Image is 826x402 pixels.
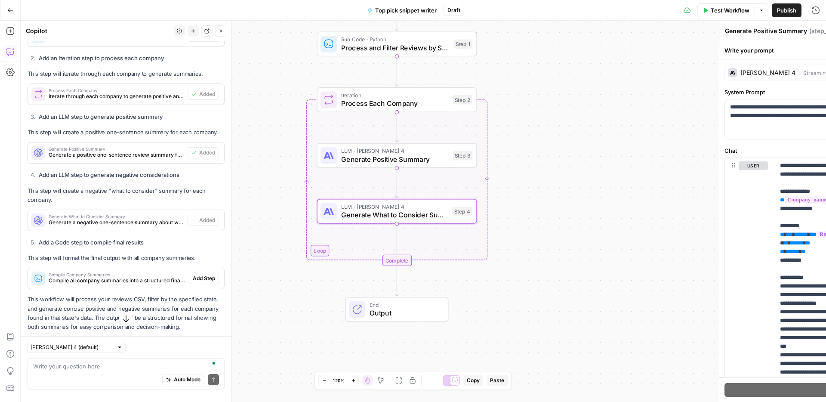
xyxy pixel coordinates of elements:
[49,214,184,219] span: Generate What to Consider Summary
[28,254,225,263] p: This step will format the final output with all company summaries.
[375,6,437,15] span: Top pick snippet writer
[162,374,204,385] button: Auto Mode
[49,147,184,151] span: Generate Positive Summary
[341,91,449,99] span: Iteration
[395,266,398,296] g: Edge from step_2-iteration-end to end
[317,199,477,224] div: LLM · [PERSON_NAME] 4Generate What to Consider SummaryStep 4
[740,70,795,76] div: [PERSON_NAME] 4
[370,301,440,309] span: End
[49,219,184,226] span: Generate a negative one-sentence summary about what to consider for the company
[317,87,477,112] div: LoopIterationProcess Each CompanyStep 2
[39,171,179,178] strong: Add an LLM step to generate negative considerations
[382,255,411,266] div: Complete
[28,69,225,78] p: This step will iterate through each company to generate summaries.
[174,376,200,383] span: Auto Mode
[362,3,442,17] button: Top pick snippet writer
[487,375,508,386] button: Paste
[777,6,796,15] span: Publish
[490,377,504,384] span: Paste
[39,113,163,120] strong: Add an LLM step to generate positive summary
[39,55,164,62] strong: Add an Iteration step to process each company
[341,43,450,53] span: Process and Filter Reviews by State
[39,239,144,246] strong: Add a Code step to compile final results
[49,88,184,93] span: Process Each Company
[772,3,801,17] button: Publish
[188,147,219,158] button: Added
[189,273,219,284] button: Add Step
[463,375,483,386] button: Copy
[28,128,225,137] p: This step will create a positive one-sentence summary for each company.
[799,68,803,77] span: |
[341,147,449,155] span: LLM · [PERSON_NAME] 4
[447,6,460,14] span: Draft
[28,295,225,331] p: This workflow will process your reviews CSV, filter by the specified state, and generate concise ...
[467,377,480,384] span: Copy
[395,168,398,198] g: Edge from step_3 to step_4
[370,308,440,318] span: Output
[395,56,398,87] g: Edge from step_1 to step_2
[317,297,477,322] div: EndOutput
[341,98,449,108] span: Process Each Company
[452,207,472,216] div: Step 4
[453,95,472,105] div: Step 2
[341,154,449,164] span: Generate Positive Summary
[697,3,755,17] button: Test Workflow
[454,39,472,49] div: Step 1
[28,186,225,204] p: This step will create a negative "what to consider" summary for each company.
[49,277,185,284] span: Compile all company summaries into a structured final output
[26,27,171,35] div: Copilot
[453,151,472,161] div: Step 3
[317,255,477,266] div: Complete
[199,216,215,224] span: Added
[188,215,219,226] button: Added
[49,151,184,159] span: Generate a positive one-sentence review summary for the company
[725,27,807,35] textarea: Generate Positive Summary
[317,143,477,168] div: LLM · [PERSON_NAME] 4Generate Positive SummaryStep 3
[341,35,450,43] span: Run Code · Python
[188,89,219,100] button: Added
[199,149,215,157] span: Added
[739,161,768,170] button: user
[33,362,219,371] textarea: To enrich screen reader interactions, please activate Accessibility in Grammarly extension settings
[199,90,215,98] span: Added
[317,31,477,56] div: Run Code · PythonProcess and Filter Reviews by StateStep 1
[341,210,448,220] span: Generate What to Consider Summary
[711,6,749,15] span: Test Workflow
[395,112,398,142] g: Edge from step_2 to step_3
[193,275,215,282] span: Add Step
[395,0,398,31] g: Edge from start to step_1
[333,377,345,384] span: 120%
[49,93,184,100] span: Iterate through each company to generate positive and negative summaries
[341,203,448,211] span: LLM · [PERSON_NAME] 4
[49,272,185,277] span: Compile Company Summaries
[31,343,113,352] input: Claude Sonnet 4 (default)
